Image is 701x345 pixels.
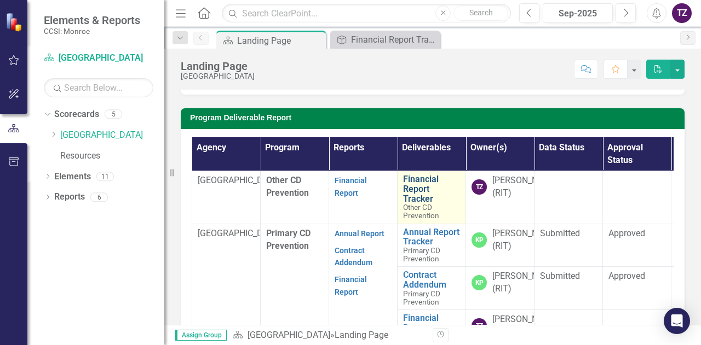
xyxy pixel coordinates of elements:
button: Search [453,5,508,21]
a: Financial Report Tracker [333,33,437,46]
span: Primary CD Prevention [403,246,440,263]
a: Financial Report Tracker [403,313,460,342]
div: Sep-2025 [547,7,609,20]
div: 11 [96,172,114,181]
div: 5 [105,110,122,119]
td: Double-Click to Edit Right Click for Context Menu [398,171,466,224]
a: Resources [60,150,164,162]
div: KP [472,275,487,290]
a: Reports [54,191,85,203]
span: Other CD Prevention [403,203,439,220]
td: Double-Click to Edit [603,267,671,310]
td: Double-Click to Edit [535,224,603,267]
span: Elements & Reports [44,14,140,27]
button: TZ [672,3,692,23]
a: Annual Report [335,229,384,238]
td: Double-Click to Edit Right Click for Context Menu [398,224,466,267]
a: Contract Addendum [403,270,460,289]
td: Double-Click to Edit [535,267,603,310]
span: Approved [608,228,645,238]
span: Search [469,8,493,17]
div: [PERSON_NAME] (RIT) [492,227,558,253]
a: Elements [54,171,91,183]
div: [GEOGRAPHIC_DATA] [181,72,255,80]
div: » [232,329,424,342]
td: Double-Click to Edit Right Click for Context Menu [398,267,466,310]
span: Primary CD Prevention [266,228,311,251]
span: Approved [608,271,645,281]
img: ClearPoint Strategy [5,13,25,32]
a: Financial Report [335,275,367,296]
a: [GEOGRAPHIC_DATA] [248,330,330,340]
td: Double-Click to Edit [535,171,603,224]
a: Scorecards [54,108,99,121]
button: Sep-2025 [543,3,613,23]
span: Primary CD Prevention [403,289,440,306]
a: [GEOGRAPHIC_DATA] [60,129,164,142]
div: Landing Page [237,34,323,48]
span: Other CD Prevention [266,175,309,198]
a: Annual Report Tracker [403,227,460,247]
h3: Program Deliverable Report [190,114,679,122]
div: [PERSON_NAME] (RIT) [492,313,558,338]
input: Search ClearPoint... [222,4,511,23]
div: [PERSON_NAME] (RIT) [492,174,558,200]
a: Contract Addendum [335,246,372,267]
td: Double-Click to Edit [603,224,671,267]
span: Submitted [540,228,580,238]
td: Double-Click to Edit [603,171,671,224]
div: TZ [472,179,487,195]
p: [GEOGRAPHIC_DATA] [198,227,255,240]
div: KP [472,232,487,248]
span: Assign Group [175,330,227,341]
div: Financial Report Tracker [351,33,437,46]
a: [GEOGRAPHIC_DATA] [44,52,153,65]
div: Landing Page [181,60,255,72]
a: Financial Report [335,176,367,197]
div: 6 [90,192,108,202]
div: Landing Page [335,330,388,340]
span: Submitted [540,271,580,281]
small: CCSI: Monroe [44,27,140,36]
div: Open Intercom Messenger [664,308,690,334]
p: [GEOGRAPHIC_DATA] [198,174,255,187]
div: [PERSON_NAME] (RIT) [492,270,558,295]
div: TZ [472,318,487,334]
input: Search Below... [44,78,153,97]
a: Financial Report Tracker [403,174,460,203]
